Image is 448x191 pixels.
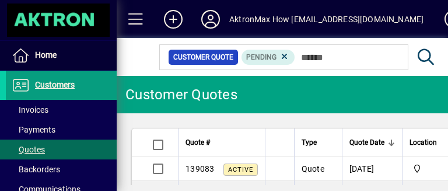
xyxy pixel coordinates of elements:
[125,85,237,104] div: Customer Quotes
[6,159,117,179] a: Backorders
[185,164,215,173] span: 139083
[229,10,254,29] div: Aktron
[173,51,233,63] span: Customer Quote
[409,162,447,175] span: Central
[12,145,45,154] span: Quotes
[35,80,75,89] span: Customers
[12,125,55,134] span: Payments
[349,136,395,149] div: Quote Date
[349,136,384,149] span: Quote Date
[12,165,60,174] span: Backorders
[254,10,423,29] div: Max How [EMAIL_ADDRESS][DOMAIN_NAME]
[35,50,57,60] span: Home
[302,136,317,149] span: Type
[12,105,48,114] span: Invoices
[302,164,324,173] span: Quote
[155,9,192,30] button: Add
[185,136,258,149] div: Quote #
[6,140,117,159] a: Quotes
[246,53,276,61] span: Pending
[409,136,437,149] span: Location
[185,136,210,149] span: Quote #
[228,166,253,173] span: Active
[6,41,117,70] a: Home
[192,9,229,30] button: Profile
[6,100,117,120] a: Invoices
[409,136,447,149] div: Location
[242,50,295,65] mat-chip: Pending Status: Pending
[6,120,117,140] a: Payments
[342,157,402,181] td: [DATE]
